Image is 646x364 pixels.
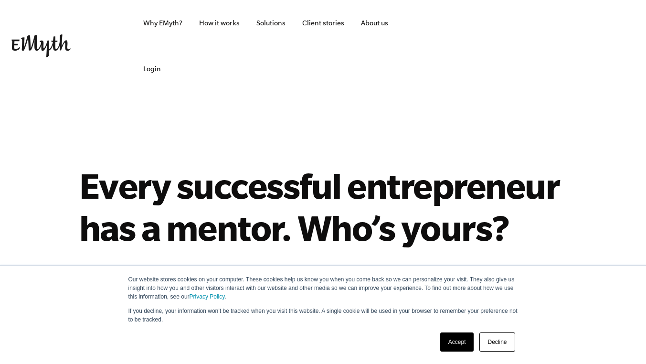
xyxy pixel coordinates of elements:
[79,164,614,248] h1: Every successful entrepreneur has a mentor. Who’s yours?
[479,332,515,352] a: Decline
[136,46,169,92] a: Login
[429,35,530,56] iframe: Embedded CTA
[11,34,71,57] img: EMyth
[128,307,518,324] p: If you decline, your information won’t be tracked when you visit this website. A single cookie wi...
[128,275,518,301] p: Our website stores cookies on your computer. These cookies help us know you when you come back so...
[440,332,474,352] a: Accept
[190,293,225,300] a: Privacy Policy
[534,35,635,56] iframe: Embedded CTA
